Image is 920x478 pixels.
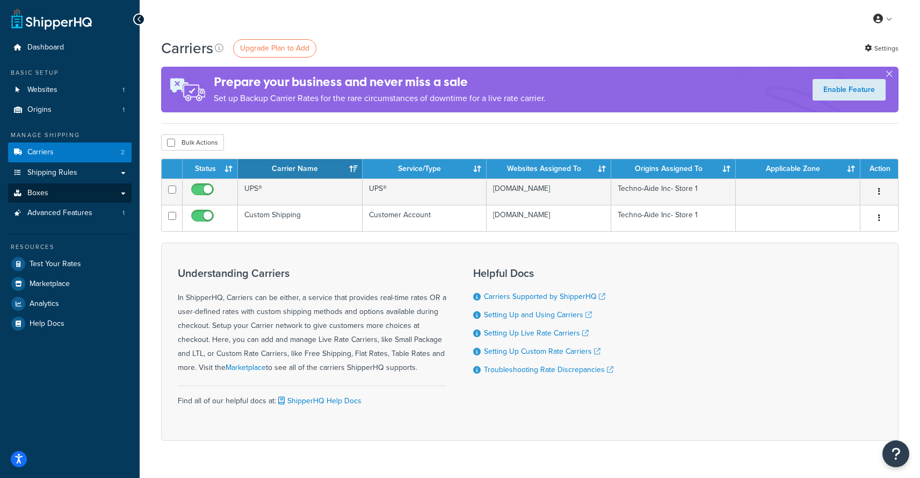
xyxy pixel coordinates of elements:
h4: Prepare your business and never miss a sale [214,73,546,91]
a: Troubleshooting Rate Discrepancies [484,364,613,375]
a: Analytics [8,294,132,313]
td: Techno-Aide Inc- Store 1 [611,179,736,205]
a: Setting Up Custom Rate Carriers [484,346,600,357]
a: Advanced Features 1 [8,203,132,223]
a: Marketplace [226,362,266,373]
span: Help Docs [30,319,64,329]
span: 1 [122,105,125,115]
li: Origins [8,100,132,120]
p: Set up Backup Carrier Rates for the rare circumstances of downtime for a live rate carrier. [214,91,546,106]
span: Dashboard [27,43,64,52]
th: Websites Assigned To: activate to sort column ascending [487,159,611,179]
span: Analytics [30,299,59,309]
span: Advanced Features [27,209,92,218]
li: Websites [8,80,132,100]
span: Boxes [27,189,48,198]
a: Enable Feature [813,79,886,101]
th: Applicable Zone: activate to sort column ascending [736,159,860,179]
a: Setting Up and Using Carriers [484,309,592,320]
span: 2 [121,148,125,157]
div: Resources [8,242,132,252]
a: Websites 1 [8,80,132,100]
td: UPS® [363,179,487,205]
span: 1 [122,85,125,95]
li: Advanced Features [8,203,132,223]
a: Carriers Supported by ShipperHQ [484,291,605,302]
td: Techno-Aide Inc- Store 1 [611,205,736,231]
h3: Understanding Carriers [178,267,446,279]
a: Carriers 2 [8,142,132,162]
th: Service/Type: activate to sort column ascending [363,159,487,179]
th: Carrier Name: activate to sort column ascending [238,159,363,179]
span: 1 [122,209,125,218]
img: ad-rules-rateshop-fe6ec290ccb7230408bd80ed9643f0289d75e0ffd9eb532fc0e269fcd187b520.png [161,67,214,112]
a: Dashboard [8,38,132,58]
td: [DOMAIN_NAME] [487,205,611,231]
a: Upgrade Plan to Add [233,39,316,58]
span: Shipping Rules [27,168,77,177]
td: Custom Shipping [238,205,363,231]
span: Websites [27,85,57,95]
h3: Helpful Docs [473,267,613,279]
span: Origins [27,105,52,115]
th: Action [860,159,898,179]
span: Carriers [27,148,54,157]
a: Boxes [8,183,132,203]
td: [DOMAIN_NAME] [487,179,611,205]
span: Upgrade Plan to Add [240,42,309,54]
a: Setting Up Live Rate Carriers [484,327,589,339]
div: Find all of our helpful docs at: [178,386,446,408]
a: ShipperHQ Home [11,8,92,30]
a: Settings [865,41,899,56]
h1: Carriers [161,38,213,59]
div: In ShipperHQ, Carriers can be either, a service that provides real-time rates OR a user-defined r... [178,267,446,375]
a: Shipping Rules [8,163,132,183]
a: Origins 1 [8,100,132,120]
th: Status: activate to sort column ascending [183,159,238,179]
button: Open Resource Center [882,440,909,467]
li: Carriers [8,142,132,162]
a: Help Docs [8,314,132,333]
a: Marketplace [8,274,132,294]
a: ShipperHQ Help Docs [276,395,361,406]
div: Basic Setup [8,68,132,77]
button: Bulk Actions [161,134,224,151]
a: Test Your Rates [8,254,132,274]
span: Test Your Rates [30,260,81,269]
span: Marketplace [30,280,70,289]
td: UPS® [238,179,363,205]
td: Customer Account [363,205,487,231]
div: Manage Shipping [8,131,132,140]
th: Origins Assigned To: activate to sort column ascending [611,159,736,179]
